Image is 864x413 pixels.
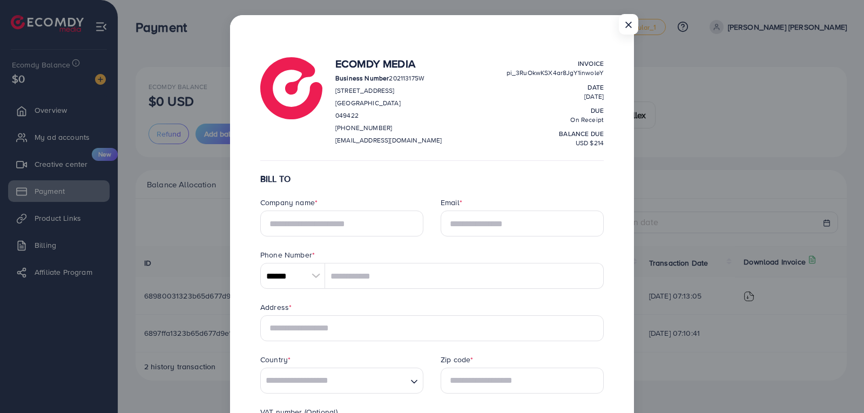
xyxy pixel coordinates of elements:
[818,364,856,405] iframe: Chat
[584,92,604,101] span: [DATE]
[507,81,604,94] p: Date
[507,127,604,140] p: balance due
[570,115,604,124] span: On Receipt
[507,68,604,77] span: pi_3RuOkwKSX4ar8JgY1inwoleY
[260,57,322,119] img: logo
[260,197,318,208] label: Company name
[260,368,423,394] div: Search for option
[335,72,442,85] p: 202113175W
[260,302,292,313] label: Address
[335,57,442,70] h4: Ecomdy Media
[260,174,604,184] h6: BILL TO
[262,373,406,389] input: Search for option
[335,121,442,134] p: [PHONE_NUMBER]
[260,249,315,260] label: Phone Number
[335,134,442,147] p: [EMAIL_ADDRESS][DOMAIN_NAME]
[335,109,442,122] p: 049422
[507,104,604,117] p: Due
[260,354,291,365] label: Country
[335,73,389,83] strong: Business Number
[576,138,604,147] span: USD $214
[619,14,638,35] button: Close
[507,57,604,70] p: Invoice
[441,354,473,365] label: Zip code
[335,84,442,97] p: [STREET_ADDRESS]
[441,197,462,208] label: Email
[335,97,442,110] p: [GEOGRAPHIC_DATA]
